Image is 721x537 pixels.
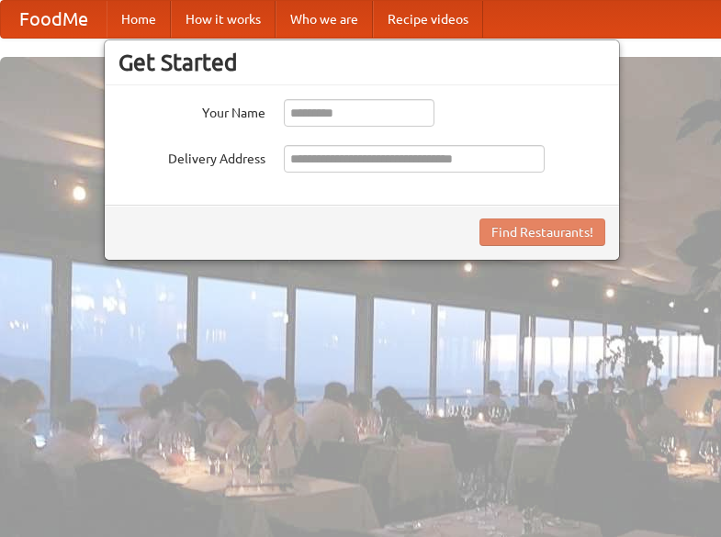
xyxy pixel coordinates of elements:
[1,1,107,38] a: FoodMe
[171,1,276,38] a: How it works
[118,145,265,168] label: Delivery Address
[107,1,171,38] a: Home
[373,1,483,38] a: Recipe videos
[118,49,605,76] h3: Get Started
[118,99,265,122] label: Your Name
[276,1,373,38] a: Who we are
[479,218,605,246] button: Find Restaurants!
